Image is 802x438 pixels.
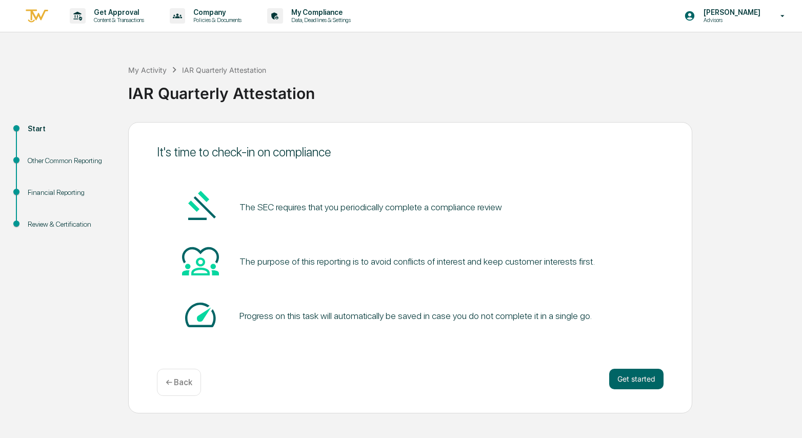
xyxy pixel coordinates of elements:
[166,377,192,387] p: ← Back
[609,369,664,389] button: Get started
[182,66,266,74] div: IAR Quarterly Attestation
[185,8,247,16] p: Company
[128,76,797,103] div: IAR Quarterly Attestation
[239,310,592,321] div: Progress on this task will automatically be saved in case you do not complete it in a single go.
[128,66,167,74] div: My Activity
[695,16,766,24] p: Advisors
[239,200,502,214] pre: The SEC requires that you periodically complete a compliance review
[182,242,219,279] img: Heart
[28,124,112,134] div: Start
[25,8,49,25] img: logo
[86,16,149,24] p: Content & Transactions
[86,8,149,16] p: Get Approval
[28,219,112,230] div: Review & Certification
[239,256,595,267] div: The purpose of this reporting is to avoid conflicts of interest and keep customer interests first.
[28,155,112,166] div: Other Common Reporting
[28,187,112,198] div: Financial Reporting
[185,16,247,24] p: Policies & Documents
[157,145,664,160] div: It's time to check-in on compliance
[182,188,219,225] img: Gavel
[695,8,766,16] p: [PERSON_NAME]
[182,296,219,333] img: Speed-dial
[283,16,356,24] p: Data, Deadlines & Settings
[283,8,356,16] p: My Compliance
